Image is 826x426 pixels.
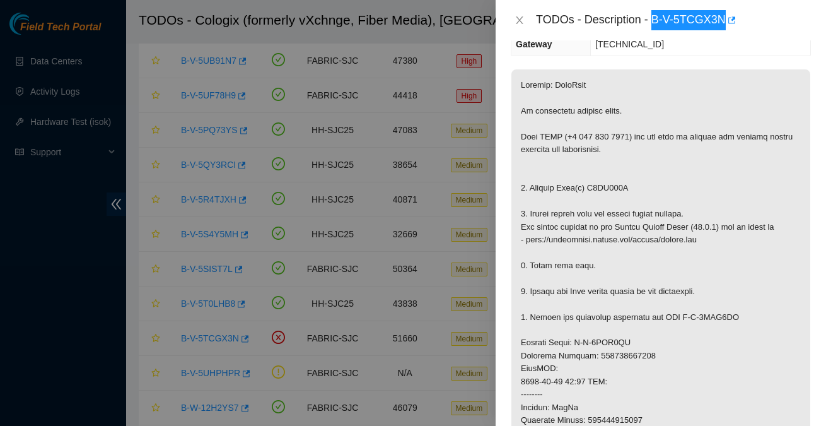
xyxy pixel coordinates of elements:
[511,15,528,27] button: Close
[595,39,664,49] span: [TECHNICAL_ID]
[515,15,525,25] span: close
[536,10,811,30] div: TODOs - Description - B-V-5TCGX3N
[516,39,552,49] span: Gateway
